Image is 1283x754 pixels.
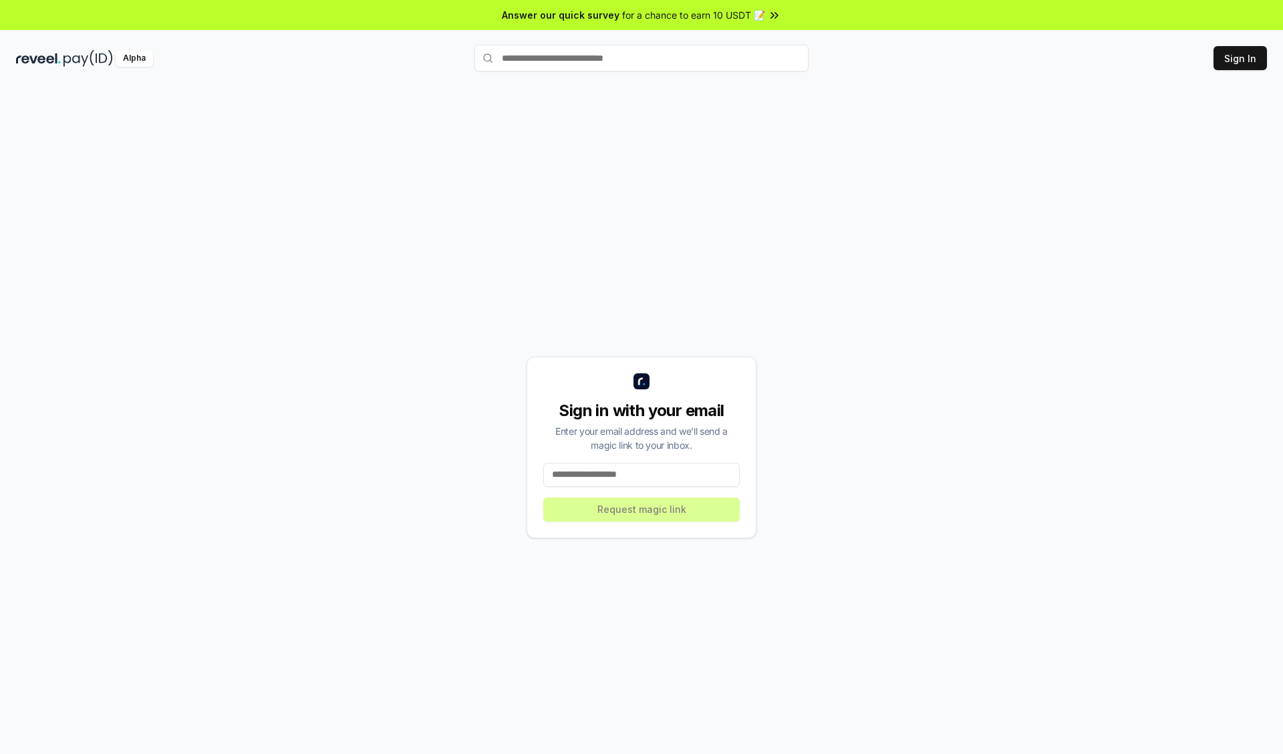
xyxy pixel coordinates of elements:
div: Alpha [116,50,153,67]
div: Enter your email address and we’ll send a magic link to your inbox. [543,424,740,452]
img: reveel_dark [16,50,61,67]
img: logo_small [633,373,650,389]
div: Sign in with your email [543,400,740,421]
span: for a chance to earn 10 USDT 📝 [622,8,765,22]
span: Answer our quick survey [502,8,619,22]
button: Sign In [1214,46,1267,70]
img: pay_id [63,50,113,67]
